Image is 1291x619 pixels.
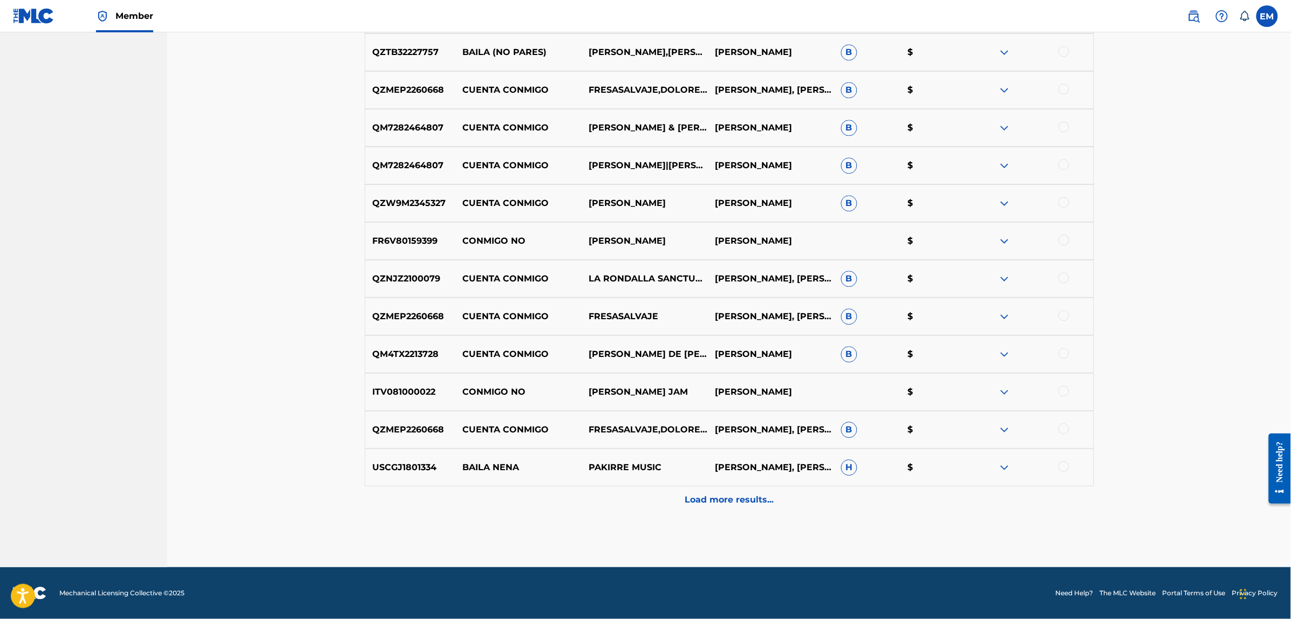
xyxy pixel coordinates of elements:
[998,159,1011,172] img: expand
[998,461,1011,474] img: expand
[900,310,967,323] p: $
[708,272,834,285] p: [PERSON_NAME], [PERSON_NAME]
[998,84,1011,97] img: expand
[1100,588,1156,598] a: The MLC Website
[115,10,153,22] span: Member
[582,121,708,134] p: [PERSON_NAME] & [PERSON_NAME] & [PERSON_NAME]
[582,46,708,59] p: [PERSON_NAME],[PERSON_NAME]
[455,348,582,361] p: CUENTA CONMIGO
[455,197,582,210] p: CUENTA CONMIGO
[582,197,708,210] p: [PERSON_NAME]
[365,272,456,285] p: QZNJZ2100079
[900,159,967,172] p: $
[455,386,582,398] p: CONMIGO NO
[582,461,708,474] p: PAKIRRE MUSIC
[998,386,1011,398] img: expand
[96,10,109,23] img: Top Rightsholder
[582,159,708,172] p: [PERSON_NAME]|[PERSON_NAME]|[PERSON_NAME]
[1187,10,1200,23] img: search
[708,348,834,361] p: [PERSON_NAME]
[900,272,967,285] p: $
[13,587,46,600] img: logo
[998,197,1011,210] img: expand
[1239,11,1250,22] div: Notifications
[900,386,967,398] p: $
[365,159,456,172] p: QM7282464807
[365,461,456,474] p: USCGJ1801334
[900,84,967,97] p: $
[365,348,456,361] p: QM4TX2213728
[708,423,834,436] p: [PERSON_NAME], [PERSON_NAME], [PERSON_NAME]
[708,310,834,323] p: [PERSON_NAME], [PERSON_NAME], [PERSON_NAME]
[455,121,582,134] p: CUENTA CONMIGO
[900,197,967,210] p: $
[998,272,1011,285] img: expand
[841,308,857,325] span: B
[582,84,708,97] p: FRESASALVAJE,DOLORE$,[PERSON_NAME]
[998,121,1011,134] img: expand
[1215,10,1228,23] img: help
[708,159,834,172] p: [PERSON_NAME]
[455,272,582,285] p: CUENTA CONMIGO
[841,82,857,98] span: B
[455,46,582,59] p: BAILA (NO PARES)
[365,235,456,247] p: FR6V80159399
[1056,588,1094,598] a: Need Help?
[708,197,834,210] p: [PERSON_NAME]
[841,422,857,438] span: B
[708,235,834,247] p: [PERSON_NAME]
[365,310,456,323] p: QZMEP2260668
[582,310,708,323] p: FRESASALVAJE
[365,197,456,210] p: QZW9M2345327
[455,461,582,474] p: BAILA NENA
[455,159,582,172] p: CUENTA CONMIGO
[13,8,54,24] img: MLC Logo
[900,348,967,361] p: $
[455,423,582,436] p: CUENTA CONMIGO
[455,235,582,247] p: CONMIGO NO
[365,46,456,59] p: QZTB32227757
[998,235,1011,247] img: expand
[582,235,708,247] p: [PERSON_NAME]
[59,588,185,598] span: Mechanical Licensing Collective © 2025
[582,386,708,398] p: [PERSON_NAME] JAM
[365,386,456,398] p: ITV081000022
[708,46,834,59] p: [PERSON_NAME]
[900,423,967,436] p: $
[582,423,708,436] p: FRESASALVAJE,DOLORE$,[PERSON_NAME]
[1183,5,1205,27] a: Public Search
[841,195,857,211] span: B
[708,121,834,134] p: [PERSON_NAME]
[841,44,857,60] span: B
[900,121,967,134] p: $
[1256,5,1278,27] div: User Menu
[1237,567,1291,619] div: Widget de chat
[841,157,857,174] span: B
[841,120,857,136] span: B
[900,46,967,59] p: $
[841,459,857,476] span: H
[365,84,456,97] p: QZMEP2260668
[998,46,1011,59] img: expand
[1240,578,1247,610] div: Arrastrar
[998,310,1011,323] img: expand
[998,423,1011,436] img: expand
[708,386,834,398] p: [PERSON_NAME]
[582,272,708,285] p: LA RONDALLA SANCTUM EST
[1261,425,1291,512] iframe: Resource Center
[1211,5,1233,27] div: Help
[1237,567,1291,619] iframe: Chat Widget
[582,348,708,361] p: [PERSON_NAME] DE [PERSON_NAME]
[1163,588,1226,598] a: Portal Terms of Use
[708,84,834,97] p: [PERSON_NAME], [PERSON_NAME], [PERSON_NAME]
[455,310,582,323] p: CUENTA CONMIGO
[900,461,967,474] p: $
[365,423,456,436] p: QZMEP2260668
[708,461,834,474] p: [PERSON_NAME], [PERSON_NAME]
[685,493,774,506] p: Load more results...
[455,84,582,97] p: CUENTA CONMIGO
[998,348,1011,361] img: expand
[365,121,456,134] p: QM7282464807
